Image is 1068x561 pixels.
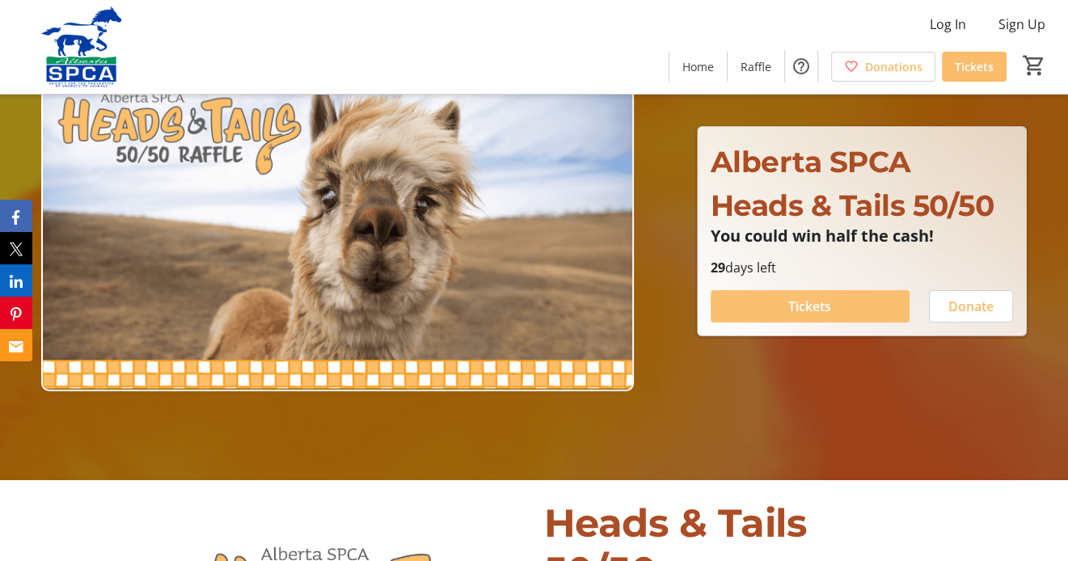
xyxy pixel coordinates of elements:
span: Alberta SPCA [711,144,911,179]
span: Tickets [788,297,831,316]
img: Alberta SPCA's Logo [10,6,154,87]
span: Home [682,58,714,75]
span: Donations [865,58,922,75]
button: Help [785,50,817,82]
a: Raffle [728,52,784,82]
a: Donations [831,52,935,82]
p: days left [711,258,1013,277]
a: Home [669,52,727,82]
button: Cart [1019,51,1049,80]
span: Donate [948,297,994,316]
p: You could win half the cash! [711,227,1013,245]
button: Tickets [711,290,910,323]
button: Sign Up [986,11,1058,37]
span: Raffle [741,58,771,75]
button: Log In [917,11,979,37]
span: 29 [711,259,725,276]
img: Campaign CTA Media Photo [41,57,634,390]
span: Heads & Tails 50/50 [711,188,994,223]
span: Sign Up [998,15,1045,34]
button: Donate [929,290,1013,323]
span: Log In [930,15,966,34]
a: Tickets [942,52,1007,82]
span: Tickets [955,58,994,75]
